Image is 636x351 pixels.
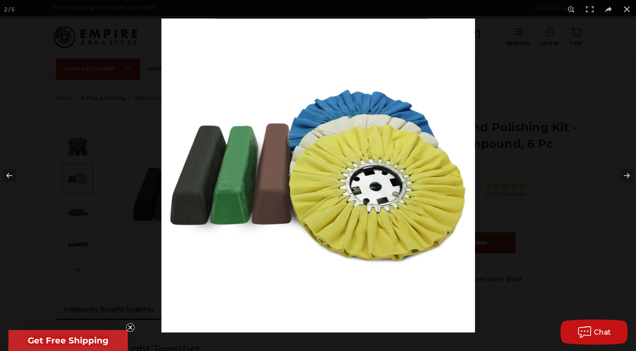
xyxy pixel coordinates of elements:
[607,154,636,197] button: Next (arrow right)
[161,19,475,332] img: Stainless_Steel_Airway_Buff_and_Polish_Kit_10in__55661.1634328554.jpg
[560,319,628,345] button: Chat
[126,323,135,332] button: Close teaser
[8,330,128,351] div: Get Free ShippingClose teaser
[28,335,108,346] span: Get Free Shipping
[594,328,611,336] span: Chat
